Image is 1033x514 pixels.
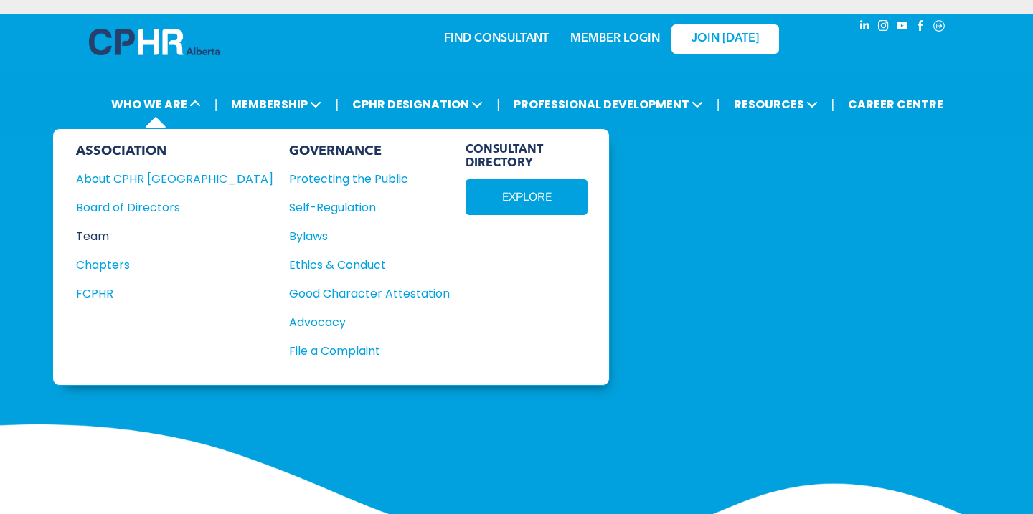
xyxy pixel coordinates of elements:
[76,170,254,188] div: About CPHR [GEOGRAPHIC_DATA]
[289,227,450,245] a: Bylaws
[496,90,500,119] li: |
[730,91,822,118] span: RESOURCES
[76,256,254,274] div: Chapters
[289,199,434,216] div: Self-Regulation
[912,18,928,37] a: facebook
[89,29,220,55] img: A blue and white logo for cp alberta
[289,285,450,303] a: Good Character Attestation
[289,170,434,188] div: Protecting the Public
[76,227,273,245] a: Team
[289,342,434,360] div: File a Complaint
[107,91,205,118] span: WHO WE ARE
[570,33,660,44] a: MEMBER LOGIN
[214,90,218,119] li: |
[76,285,254,303] div: FCPHR
[76,227,254,245] div: Team
[894,18,910,37] a: youtube
[76,199,254,216] div: Board of Directors
[875,18,891,37] a: instagram
[509,91,707,118] span: PROFESSIONAL DEVELOPMENT
[76,199,273,216] a: Board of Directors
[348,91,487,118] span: CPHR DESIGNATION
[692,32,759,46] span: JOIN [DATE]
[76,143,273,159] div: ASSOCIATION
[671,24,779,54] a: JOIN [DATE]
[289,256,450,274] a: Ethics & Conduct
[227,91,326,118] span: MEMBERSHIP
[289,143,450,159] div: GOVERNANCE
[289,313,434,331] div: Advocacy
[76,170,273,188] a: About CPHR [GEOGRAPHIC_DATA]
[289,342,450,360] a: File a Complaint
[717,90,720,119] li: |
[289,227,434,245] div: Bylaws
[844,91,948,118] a: CAREER CENTRE
[76,285,273,303] a: FCPHR
[466,143,588,171] span: CONSULTANT DIRECTORY
[289,256,434,274] div: Ethics & Conduct
[831,90,835,119] li: |
[857,18,872,37] a: linkedin
[466,179,588,215] a: EXPLORE
[289,170,450,188] a: Protecting the Public
[289,199,450,216] a: Self-Regulation
[335,90,339,119] li: |
[289,285,434,303] div: Good Character Attestation
[76,256,273,274] a: Chapters
[444,33,549,44] a: FIND CONSULTANT
[931,18,947,37] a: Social network
[289,313,450,331] a: Advocacy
